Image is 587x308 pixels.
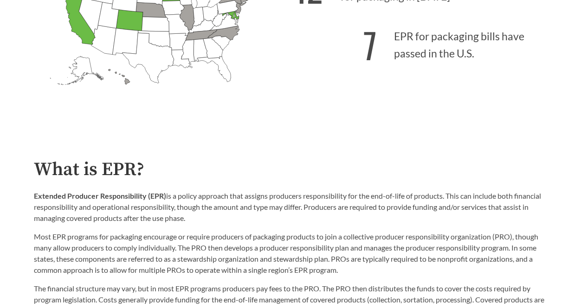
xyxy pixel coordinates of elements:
p: Most EPR programs for packaging encourage or require producers of packaging products to join a co... [34,231,554,276]
strong: 7 [363,19,377,70]
h2: What is EPR? [34,159,554,180]
p: is a policy approach that assigns producers responsibility for the end-of-life of products. This ... [34,190,554,224]
p: EPR for packaging bills have passed in the U.S. [294,14,554,71]
strong: Extended Producer Responsibility (EPR) [34,191,166,200]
